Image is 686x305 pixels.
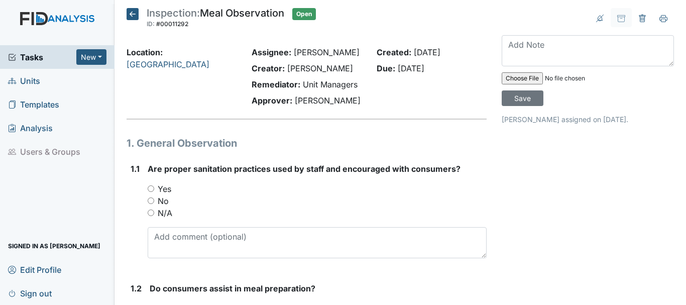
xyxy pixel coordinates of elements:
[292,8,316,20] span: Open
[377,47,411,57] strong: Created:
[252,47,291,57] strong: Assignee:
[131,163,140,175] label: 1.1
[252,95,292,106] strong: Approver:
[414,47,440,57] span: [DATE]
[76,49,106,65] button: New
[252,63,285,73] strong: Creator:
[8,262,61,277] span: Edit Profile
[377,63,395,73] strong: Due:
[148,210,154,216] input: N/A
[150,283,315,293] span: Do consumers assist in meal preparation?
[8,73,40,88] span: Units
[8,120,53,136] span: Analysis
[158,207,172,219] label: N/A
[8,96,59,112] span: Templates
[147,7,200,19] span: Inspection:
[148,185,154,192] input: Yes
[127,47,163,57] strong: Location:
[8,238,100,254] span: Signed in as [PERSON_NAME]
[158,195,169,207] label: No
[398,63,424,73] span: [DATE]
[294,47,360,57] span: [PERSON_NAME]
[147,8,284,30] div: Meal Observation
[303,79,358,89] span: Unit Managers
[158,183,171,195] label: Yes
[148,164,461,174] span: Are proper sanitation practices used by staff and encouraged with consumers?
[502,90,543,106] input: Save
[8,51,76,63] a: Tasks
[147,20,155,28] span: ID:
[287,63,353,73] span: [PERSON_NAME]
[127,59,209,69] a: [GEOGRAPHIC_DATA]
[8,285,52,301] span: Sign out
[295,95,361,106] span: [PERSON_NAME]
[156,20,188,28] span: #00011292
[502,114,674,125] p: [PERSON_NAME] assigned on [DATE].
[252,79,300,89] strong: Remediator:
[148,197,154,204] input: No
[131,282,142,294] label: 1.2
[127,136,487,151] h1: 1. General Observation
